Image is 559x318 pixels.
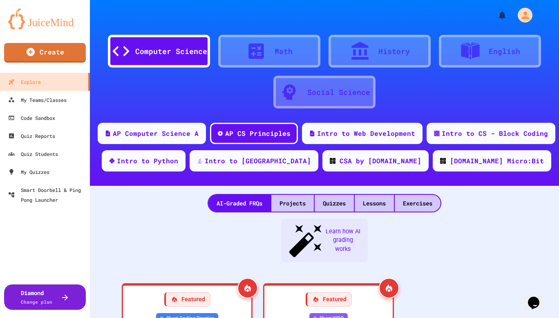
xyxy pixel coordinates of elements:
div: My Account [509,6,534,25]
div: Intro to Web Development [317,129,415,138]
span: Learn how AI grading works [324,227,361,254]
iframe: chat widget [525,285,551,310]
div: Quizzes [315,195,354,212]
div: Intro to CS - Block Coding [442,129,548,138]
div: Computer Science [135,46,207,57]
div: Intro to Python [117,156,178,166]
div: AI-Graded FRQs [208,195,271,212]
div: AP CS Principles [225,129,291,138]
img: logo-orange.svg [8,8,82,29]
div: Quiz Reports [8,131,55,141]
div: [DOMAIN_NAME] Micro:Bit [450,156,544,166]
div: Smart Doorbell & Ping Pong Launcher [8,185,87,205]
div: Projects [271,195,314,212]
div: Math [275,46,293,57]
div: Featured [306,292,352,307]
img: CODE_logo_RGB.png [330,158,335,164]
div: Quiz Students [8,149,58,159]
div: My Teams/Classes [8,95,67,105]
div: History [378,46,410,57]
span: Change plan [21,299,52,305]
div: Lessons [355,195,394,212]
div: Code Sandbox [8,113,55,123]
div: My Quizzes [8,167,49,177]
img: CODE_logo_RGB.png [440,158,446,164]
div: Intro to [GEOGRAPHIC_DATA] [205,156,311,166]
div: My Notifications [482,8,509,22]
div: Explore [8,77,41,87]
a: Create [4,43,86,63]
div: AP Computer Science A [113,129,199,138]
div: Diamond [21,289,52,306]
div: Social Science [307,87,370,98]
div: Exercises [395,195,440,212]
div: Featured [164,292,210,307]
div: English [489,46,520,57]
div: CSA by [DOMAIN_NAME] [340,156,421,166]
